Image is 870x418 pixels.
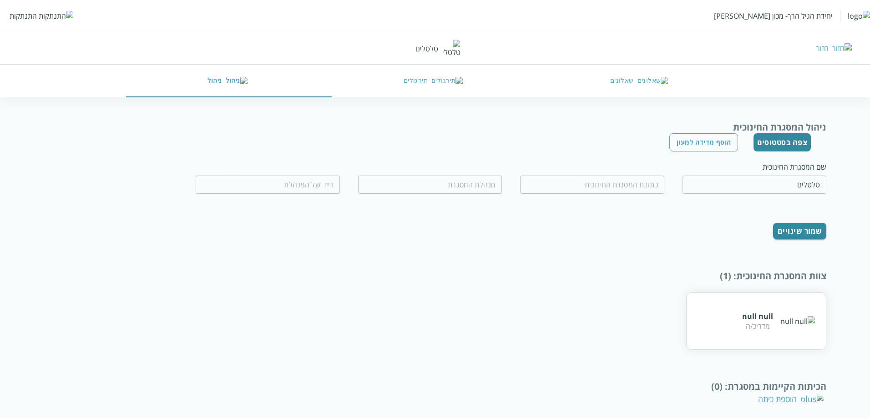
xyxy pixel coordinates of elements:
button: הוסף מדידה למעון [669,133,738,151]
div: יחידת הגיל הרך- מכון [PERSON_NAME] [714,11,833,21]
input: מנהלת המסגרת [358,176,502,194]
input: שם המסגרת החינוכית [683,176,827,194]
div: הכיתות הקיימות במסגרת : (0) [44,380,827,393]
div: מדריכ/ה [742,321,773,331]
input: נייד של המנהלת [196,176,340,194]
button: שמור שינויים [773,223,827,239]
input: כתובת המסגרת החינוכית [520,176,664,194]
img: תירגולים [431,77,463,85]
div: הוספת כיתה [758,393,824,404]
div: חזור [816,43,829,53]
button: תירגולים [332,65,538,97]
div: null null [742,311,773,321]
div: שם המסגרת החינוכית [683,162,827,172]
img: null null [780,316,815,326]
div: צוות המסגרת החינוכית : (1) [44,270,827,282]
img: logo [848,11,870,21]
div: ניהול המסגרת החינוכית [44,121,827,133]
div: התנתקות [10,11,37,21]
button: שאלונים [538,65,744,97]
button: צפה בסטטוסים [754,133,811,151]
img: התנתקות [39,11,73,21]
img: שאלונים [637,77,668,85]
img: חזור [832,43,852,53]
img: plus [800,393,824,404]
button: ניהול [126,65,332,97]
img: ניהול [226,77,248,85]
